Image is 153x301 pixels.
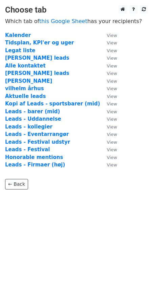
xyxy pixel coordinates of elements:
[107,40,117,45] small: View
[5,162,65,168] a: Leads - Firmaer (høj)
[107,155,117,160] small: View
[107,48,117,53] small: View
[107,86,117,91] small: View
[107,109,117,114] small: View
[5,139,70,145] a: Leads - Festival udstyr
[100,70,117,76] a: View
[107,147,117,152] small: View
[100,101,117,107] a: View
[5,78,52,84] a: [PERSON_NAME]
[100,154,117,160] a: View
[5,146,50,153] a: Leads - Festival
[5,70,69,76] a: [PERSON_NAME] leads
[5,116,61,122] a: Leads - Uddannelse
[100,108,117,115] a: View
[100,78,117,84] a: View
[107,33,117,38] small: View
[5,18,148,25] p: Which tab of has your recipients?
[5,131,69,137] a: Leads - Eventarrangør
[107,56,117,61] small: View
[100,146,117,153] a: View
[100,93,117,99] a: View
[5,179,28,189] a: ← Back
[39,18,87,24] a: this Google Sheet
[5,5,148,15] h3: Choose tab
[100,162,117,168] a: View
[107,132,117,137] small: View
[100,85,117,92] a: View
[5,55,69,61] a: [PERSON_NAME] leads
[5,85,44,92] a: vilhelm århus
[100,116,117,122] a: View
[107,117,117,122] small: View
[5,108,60,115] a: Leads - barer (mid)
[107,79,117,84] small: View
[100,55,117,61] a: View
[107,71,117,76] small: View
[5,63,46,69] a: Alle kontaktet
[100,139,117,145] a: View
[100,40,117,46] a: View
[5,101,100,107] a: Kopi af Leads - sportsbarer (mid)
[100,32,117,38] a: View
[107,124,117,129] small: View
[107,101,117,106] small: View
[107,140,117,145] small: View
[5,93,46,99] a: Aktuelle leads
[100,47,117,54] a: View
[107,162,117,167] small: View
[5,32,31,38] a: Kalender
[5,124,52,130] a: Leads - kollegier
[5,40,74,46] a: Tidsplan, KPI'er og uger
[100,131,117,137] a: View
[5,47,36,54] a: Legat liste
[5,154,63,160] a: Honorable mentions
[100,63,117,69] a: View
[107,63,117,68] small: View
[107,94,117,99] small: View
[100,124,117,130] a: View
